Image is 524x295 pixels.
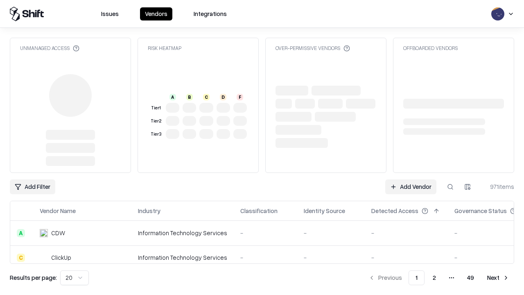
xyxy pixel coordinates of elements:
div: F [237,94,243,100]
div: - [371,229,441,237]
div: CDW [51,229,65,237]
div: - [240,229,291,237]
div: D [220,94,226,100]
button: 2 [426,270,443,285]
button: 1 [409,270,425,285]
div: Tier 2 [149,118,163,125]
button: Next [482,270,514,285]
div: Vendor Name [40,206,76,215]
nav: pagination [364,270,514,285]
div: Governance Status [454,206,507,215]
div: - [240,253,291,262]
div: C [17,254,25,262]
div: 971 items [481,182,514,191]
div: - [304,229,358,237]
p: Results per page: [10,273,57,282]
img: ClickUp [40,254,48,262]
button: 49 [461,270,481,285]
div: Information Technology Services [138,253,227,262]
div: A [17,229,25,237]
div: Offboarded Vendors [403,45,458,52]
div: Information Technology Services [138,229,227,237]
button: Vendors [140,7,172,20]
div: - [371,253,441,262]
div: Industry [138,206,160,215]
div: A [169,94,176,100]
button: Issues [96,7,124,20]
div: B [186,94,193,100]
div: Over-Permissive Vendors [276,45,350,52]
a: Add Vendor [385,179,436,194]
div: Unmanaged Access [20,45,79,52]
div: C [203,94,210,100]
img: CDW [40,229,48,237]
div: Identity Source [304,206,345,215]
div: Tier 3 [149,131,163,138]
div: Detected Access [371,206,418,215]
div: Classification [240,206,278,215]
div: Tier 1 [149,104,163,111]
button: Add Filter [10,179,55,194]
div: Risk Heatmap [148,45,181,52]
div: ClickUp [51,253,71,262]
div: - [304,253,358,262]
button: Integrations [189,7,232,20]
